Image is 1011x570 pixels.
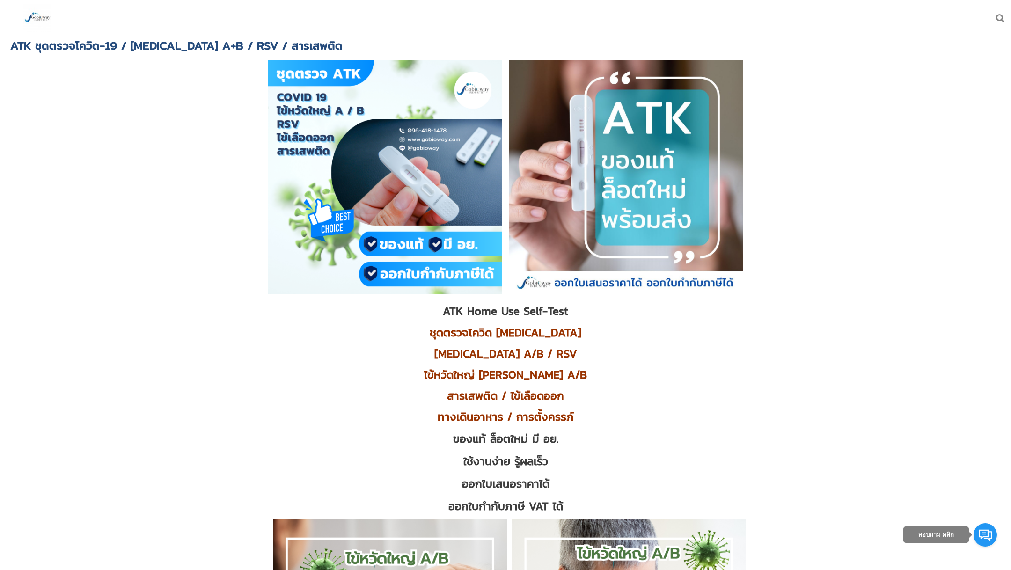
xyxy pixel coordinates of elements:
[918,531,954,538] span: สอบถาม คลิก
[23,4,51,32] img: large-1644130236041.jpg
[453,431,558,447] span: ของแท้ ล็อตใหม่ มี อย.
[463,453,548,469] span: ใช้งานง่าย รู้ผลเร็ว
[448,498,563,514] span: ออกใบกำกับภาษี VAT ได้
[10,37,343,54] span: ATK ชุดตรวจโควิด-19 / [MEDICAL_DATA] A+B / RSV / สารเสพติด
[424,366,587,383] span: ไข้หวัดใหญ่ [PERSON_NAME] A/B
[447,387,564,404] span: สารเสพติด / ไข้เลือดออก
[438,409,574,425] span: ทางเดินอาหาร / การตั้งครรภ์
[443,303,568,319] span: ATK Home Use Self-Test
[462,475,549,492] span: ออกใบเสนอราคาได้
[434,345,577,362] span: [MEDICAL_DATA] A/B / RSV
[509,60,743,294] img: ชุดตรวจ ATK โควิด COVID-19 ไข้หวัดใหญ่ สายพันธ์ A/B FLU A+B RSV สารเสพติด ไข้เลือดออก ไวรัสทางเดิ...
[430,324,581,341] span: ชุดตรวจโควิด [MEDICAL_DATA]
[268,60,502,294] img: ชุดตรวจ ATK โควิด COVID-19 ไข้หวัดใหญ่ สายพันธ์ A/B FLU A+B RSV สารเสพติด ไข้เลือดออก ไวรัสทางเดิ...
